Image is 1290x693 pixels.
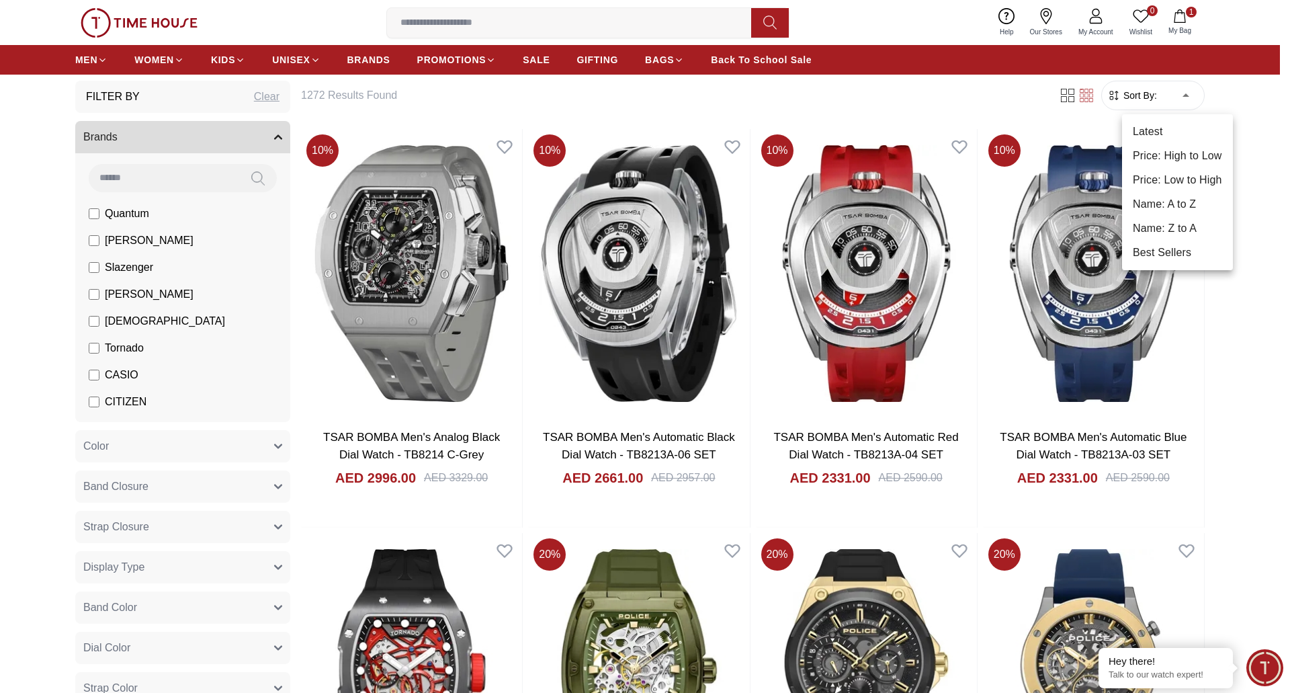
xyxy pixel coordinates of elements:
li: Price: High to Low [1122,144,1233,168]
li: Name: Z to A [1122,216,1233,241]
li: Latest [1122,120,1233,144]
p: Talk to our watch expert! [1109,669,1223,681]
div: Hey there! [1109,655,1223,668]
li: Price: Low to High [1122,168,1233,192]
div: Chat Widget [1246,649,1283,686]
li: Best Sellers [1122,241,1233,265]
li: Name: A to Z [1122,192,1233,216]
